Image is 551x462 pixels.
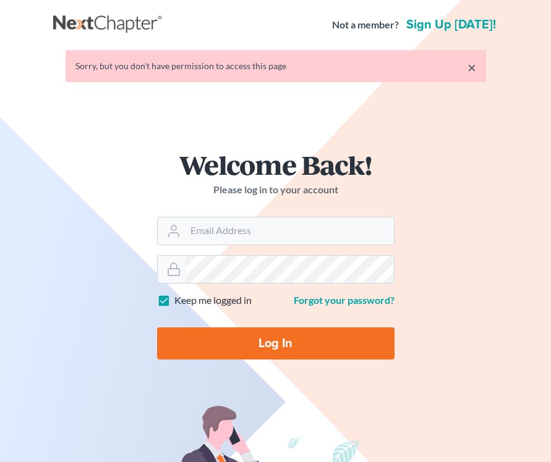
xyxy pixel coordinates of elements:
[332,18,399,32] strong: Not a member?
[75,60,476,72] div: Sorry, but you don't have permission to access this page
[174,293,252,308] label: Keep me logged in
[294,294,395,306] a: Forgot your password?
[157,183,395,197] p: Please log in to your account
[157,151,395,178] h1: Welcome Back!
[468,60,476,75] a: ×
[404,19,498,31] a: Sign up [DATE]!
[157,327,395,359] input: Log In
[186,217,394,245] input: Email Address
